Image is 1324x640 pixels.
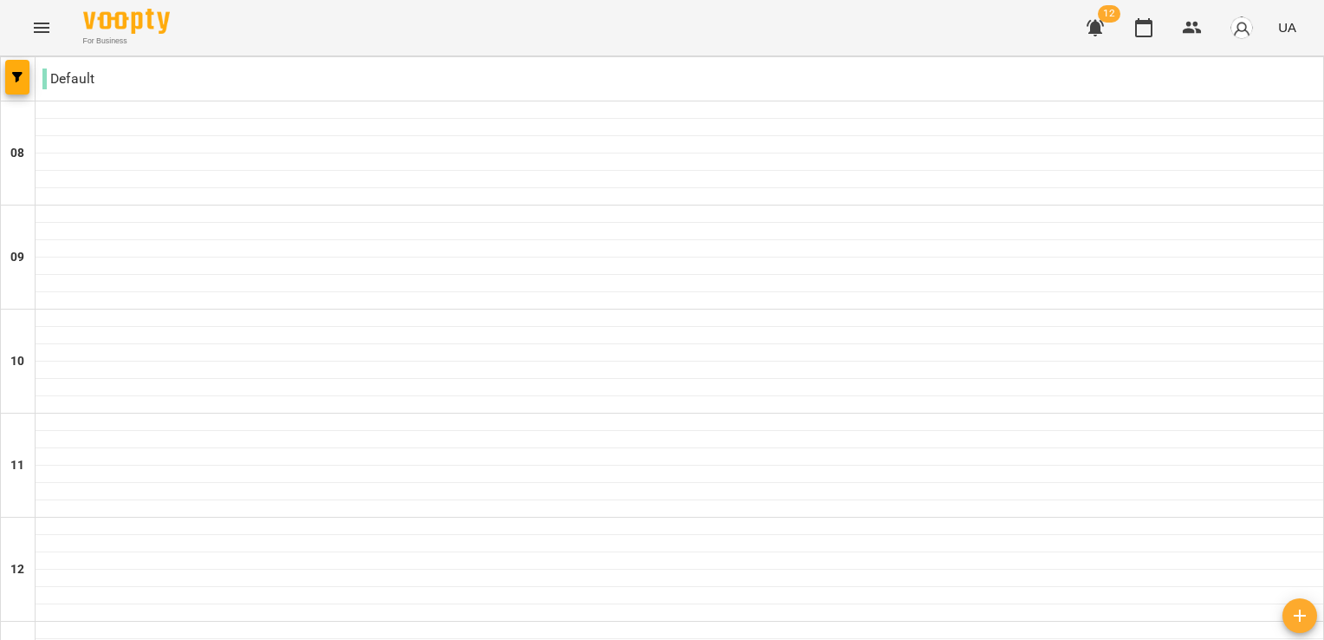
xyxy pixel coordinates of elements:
h6: 09 [10,248,24,267]
p: Default [42,69,94,89]
span: UA [1278,18,1296,36]
span: 12 [1098,5,1120,23]
span: For Business [83,36,170,47]
button: UA [1271,11,1303,43]
h6: 12 [10,560,24,579]
h6: 11 [10,456,24,475]
h6: 10 [10,352,24,371]
button: Створити урок [1282,598,1317,633]
button: Menu [21,7,62,49]
h6: 08 [10,144,24,163]
img: Voopty Logo [83,9,170,34]
img: avatar_s.png [1230,16,1254,40]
